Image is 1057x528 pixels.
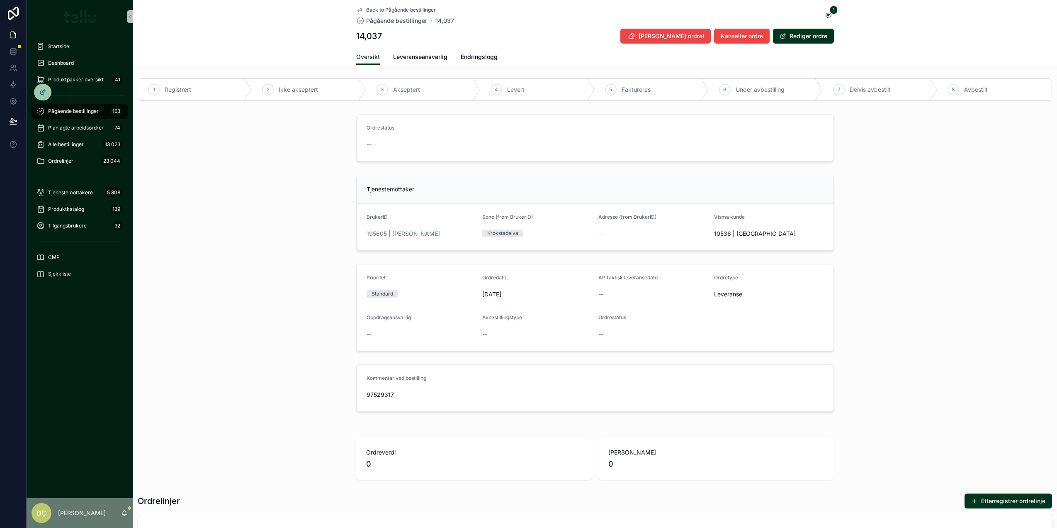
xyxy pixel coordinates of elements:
[435,17,454,25] a: 14,037
[482,330,487,338] span: --
[32,250,128,265] a: CMP
[112,75,123,85] div: 41
[356,30,382,42] h1: 14,037
[165,86,191,94] span: Registrert
[487,230,518,237] div: Krokstadelva
[461,53,498,61] span: Endringslogg
[58,509,106,517] p: [PERSON_NAME]
[714,214,745,220] span: Visma kunde
[366,458,582,470] span: 0
[367,330,372,338] span: --
[32,154,128,169] a: Ordrelinjer23 044
[356,53,380,61] span: Oversikt
[32,72,128,87] a: Produktpakker oversikt41
[48,141,84,148] span: Alle bestillinger
[598,290,603,298] span: --
[102,139,123,149] div: 13 023
[36,508,46,518] span: DC
[964,86,988,94] span: Avbestilt
[598,330,603,338] span: --
[823,11,834,21] button: 1
[27,33,133,292] div: scrollable content
[850,86,891,94] span: Delvis avbestilt
[112,221,123,231] div: 32
[495,86,498,93] span: 4
[714,29,770,44] button: Kanseller ordre
[952,86,955,93] span: 8
[32,56,128,71] a: Dashboard
[279,86,318,94] span: Ikke akseptert
[32,202,128,217] a: Produktkatalog139
[965,494,1052,508] button: Etterregistrer ordrelinje
[622,86,651,94] span: Faktureres
[63,10,96,23] img: App logo
[381,86,384,93] span: 3
[112,123,123,133] div: 74
[48,125,104,131] span: Planlagte arbeidsordrer
[393,49,447,66] a: Leveranseansvarlig
[620,29,711,44] button: [PERSON_NAME] ordre!
[48,189,93,196] span: Tjenestemottakere
[32,185,128,200] a: Tjenestemottakere5 808
[153,86,155,93] span: 1
[32,104,128,119] a: Pågående bestillinger163
[393,86,420,94] span: Akseptert
[32,120,128,135] a: Planlagte arbeidsordrer74
[48,254,60,261] span: CMP
[838,86,841,93] span: 7
[507,86,525,94] span: Levert
[608,458,824,470] span: 0
[830,6,838,14] span: 1
[48,206,84,213] span: Produktkatalog
[367,391,824,399] span: 97529317
[48,60,74,66] span: Dashboard
[32,218,128,233] a: Tilgangsbrukere32
[367,230,440,238] a: 195605 | [PERSON_NAME]
[101,156,123,166] div: 23 044
[48,108,99,115] span: Pågående bestillinger
[104,188,123,198] div: 5 808
[366,17,427,25] span: Pågående bestillinger
[48,43,69,50] span: Startside
[48,271,71,277] span: Sjekkliste
[714,274,738,281] span: Ordretype
[482,290,592,298] span: [DATE]
[639,32,704,40] span: [PERSON_NAME] ordre!
[366,448,582,457] span: Ordreverdi
[714,230,796,238] span: 10536 | [GEOGRAPHIC_DATA]
[367,214,388,220] span: BrukerID
[267,86,270,93] span: 2
[773,29,834,44] button: Rediger ordre
[110,106,123,116] div: 163
[598,214,656,220] span: Adresse (from BrukerID)
[372,290,393,298] div: Standard
[48,76,104,83] span: Produktpakker oversikt
[48,222,87,229] span: Tilgangsbrukere
[393,53,447,61] span: Leveranseansvarlig
[367,186,414,193] span: Tjenestemottaker
[356,7,436,13] a: Back to Pågående bestillinger
[32,137,128,152] a: Alle bestillinger13 023
[598,314,626,320] span: Ordrestatus
[356,17,427,25] a: Pågående bestillinger
[110,204,123,214] div: 139
[598,274,658,281] span: AP faktisk leveransedato
[138,495,180,507] h1: Ordrelinjer
[367,375,426,381] span: Kommentar ved bestilling
[714,290,742,298] span: Leveranse
[356,49,380,65] a: Oversikt
[609,86,612,93] span: 5
[32,266,128,281] a: Sjekkliste
[367,140,372,149] span: --
[367,274,386,281] span: Prioritet
[598,230,603,238] span: --
[736,86,785,94] span: Under avbestilling
[367,314,411,320] span: Oppdragsansvarlig
[721,32,763,40] span: Kanseller ordre
[723,86,726,93] span: 6
[366,7,436,13] span: Back to Pågående bestillinger
[367,125,394,131] span: Ordrestatus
